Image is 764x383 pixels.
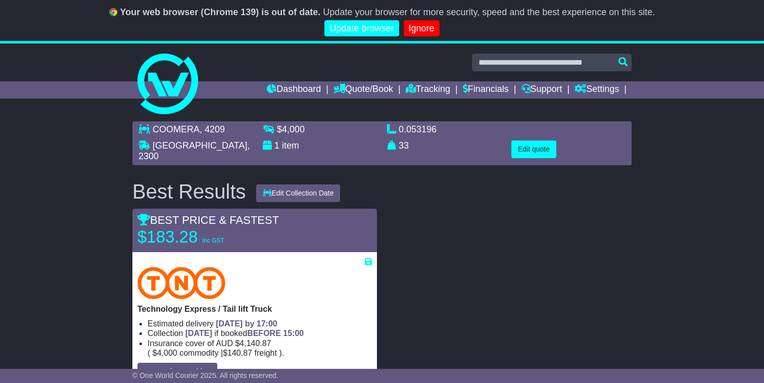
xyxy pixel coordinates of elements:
span: $ [277,124,305,134]
button: Proceed to Booking [137,363,217,380]
span: inc GST [202,237,224,244]
span: item [282,140,299,151]
button: Edit Collection Date [256,184,341,202]
span: 4,000 [157,349,177,357]
span: [DATE] by 17:00 [216,319,277,328]
span: , 4209 [200,124,225,134]
div: Best Results [127,180,251,203]
span: ( ). [148,348,284,358]
span: [GEOGRAPHIC_DATA] [153,140,247,151]
li: Estimated delivery [148,319,372,328]
span: | [221,349,223,357]
a: Dashboard [267,81,321,99]
a: Tracking [406,81,450,99]
a: Ignore [404,20,440,37]
b: Your web browser (Chrome 139) is out of date. [120,7,321,17]
a: Financials [463,81,509,99]
img: TNT Domestic: Technology Express / Tail lift Truck [137,267,225,299]
p: Technology Express / Tail lift Truck [137,304,372,314]
span: , 2300 [138,140,250,162]
span: 33 [399,140,409,151]
a: Update browser [324,20,399,37]
a: Settings [575,81,619,99]
span: 15:00 [283,329,304,338]
span: BEST PRICE & FASTEST [137,214,279,226]
span: Update your browser for more security, speed and the best experience on this site. [323,7,655,17]
li: Collection [148,328,372,338]
span: 4,000 [282,124,305,134]
a: Support [521,81,562,99]
span: if booked [185,329,304,338]
span: © One World Courier 2025. All rights reserved. [132,371,278,379]
span: Freight [254,349,276,357]
span: 0.053196 [399,124,437,134]
span: $ $ [150,349,279,357]
span: 1 [274,140,279,151]
span: Commodity [179,349,218,357]
a: Quote/Book [333,81,393,99]
span: Insurance cover of AUD $ [148,339,271,348]
p: $183.28 [137,227,264,247]
span: BEFORE [247,329,281,338]
span: 4,140.87 [240,339,271,348]
span: 140.87 [227,349,252,357]
span: COOMERA [153,124,200,134]
span: [DATE] [185,329,212,338]
button: Edit quote [511,140,556,158]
